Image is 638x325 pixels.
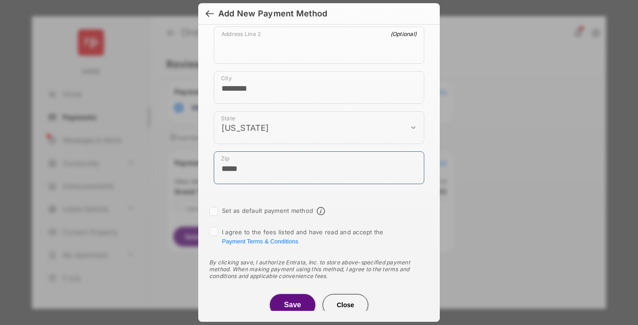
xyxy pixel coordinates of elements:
[222,238,298,245] button: I agree to the fees listed and have read and accept the
[209,259,429,279] div: By clicking save, I authorize Entrata, Inc. to store above-specified payment method. When making ...
[270,294,315,316] button: Save
[214,151,424,184] div: payment_method_screening[postal_addresses][postalCode]
[214,71,424,104] div: payment_method_screening[postal_addresses][locality]
[214,26,424,64] div: payment_method_screening[postal_addresses][addressLine2]
[214,111,424,144] div: payment_method_screening[postal_addresses][administrativeArea]
[222,207,313,214] label: Set as default payment method
[317,207,325,215] span: Default payment method info
[222,228,384,245] span: I agree to the fees listed and have read and accept the
[323,294,368,316] button: Close
[218,9,327,19] div: Add New Payment Method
